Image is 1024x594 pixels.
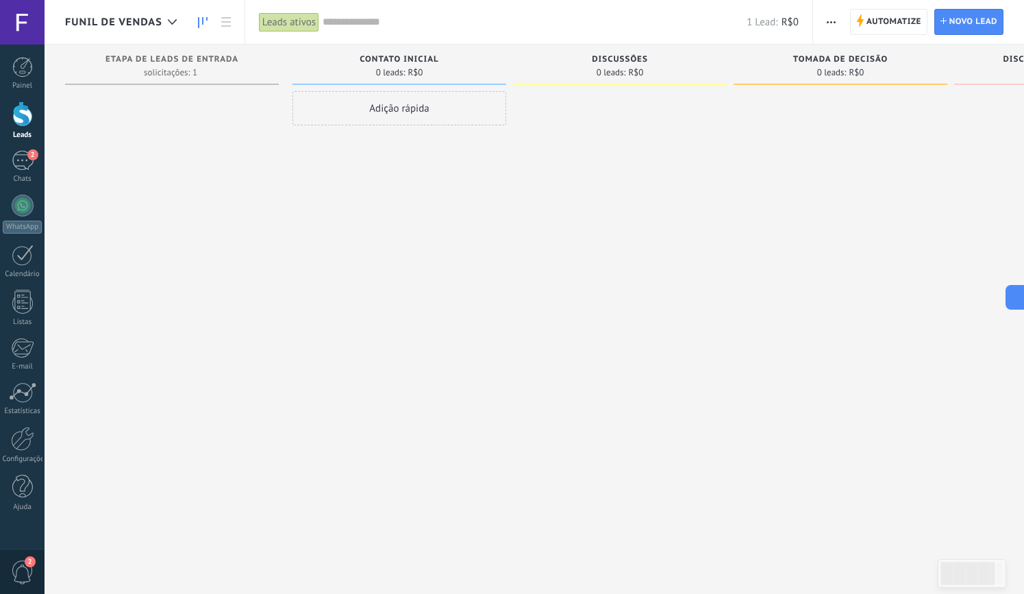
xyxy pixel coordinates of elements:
[949,10,997,34] span: Novo lead
[214,9,238,36] a: Lista
[3,175,42,184] div: Chats
[3,270,42,279] div: Calendário
[740,55,940,66] div: Tomada de decisão
[72,55,272,66] div: Etapa de leads de entrada
[105,55,238,64] span: Etapa de leads de entrada
[27,149,38,160] span: 2
[3,82,42,90] div: Painel
[144,69,197,77] span: solicitações: 1
[259,12,319,32] div: Leads ativos
[747,16,777,29] span: 1 Lead:
[934,9,1003,35] a: Novo lead
[3,362,42,371] div: E-mail
[360,55,438,64] span: Contato inicial
[520,55,720,66] div: Discussões
[628,69,643,77] span: R$0
[592,55,648,64] span: Discussões
[850,9,927,35] a: Automatize
[3,407,42,416] div: Estatísticas
[299,55,499,66] div: Contato inicial
[191,9,214,36] a: Leads
[376,69,405,77] span: 0 leads:
[408,69,423,77] span: R$0
[3,318,42,327] div: Listas
[292,91,506,125] div: Adição rápida
[3,221,42,234] div: WhatsApp
[782,16,799,29] span: R$0
[3,455,42,464] div: Configurações
[793,55,888,64] span: Tomada de decisão
[25,556,36,567] span: 2
[597,69,626,77] span: 0 leads:
[3,131,42,140] div: Leads
[3,503,42,512] div: Ajuda
[866,10,921,34] span: Automatize
[849,69,864,77] span: R$0
[65,16,162,29] span: Funil de vendas
[821,9,841,35] button: Mais
[817,69,847,77] span: 0 leads:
